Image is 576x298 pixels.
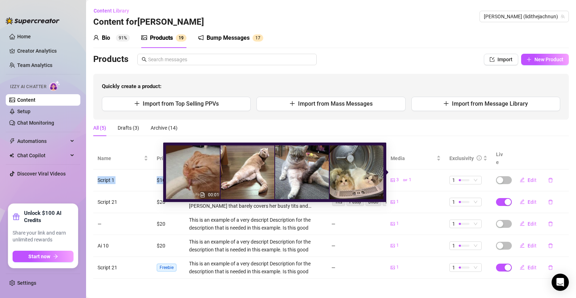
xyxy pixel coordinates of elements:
div: Drafts (3) [118,124,139,132]
button: delete [542,196,559,208]
span: Automations [17,135,68,147]
th: Name [93,148,152,169]
td: — [327,235,386,257]
span: Price [157,154,175,162]
sup: 91% [116,34,130,42]
span: Edit [528,177,537,183]
sup: 19 [176,34,187,42]
img: logo-BBDzfeDw.svg [6,17,60,24]
span: 7 [258,35,260,40]
span: 1 [452,220,455,228]
span: Start now [28,254,50,259]
span: Import from Message Library [452,100,528,107]
span: file-gif [200,192,205,197]
a: Discover Viral Videos [17,171,66,177]
span: 1 [452,198,455,206]
td: $20 [152,213,185,235]
span: Import [497,57,513,62]
span: search [142,57,147,62]
span: 1 [179,35,181,40]
div: Exclusivity [449,154,474,162]
a: Team Analytics [17,62,52,68]
span: notification [198,35,204,40]
span: Import from Mass Messages [298,100,373,107]
div: This is an example of a very descript Description for the description that is needed in this exam... [189,260,323,275]
a: Content [17,97,36,103]
span: Import from Top Selling PPVs [143,100,219,107]
span: 1 [452,242,455,250]
button: delete [542,262,559,273]
span: 1 [409,177,411,183]
span: info-circle [477,155,482,160]
span: thunderbolt [9,138,15,144]
span: Media [391,154,435,162]
span: New Product [534,57,563,62]
span: Share your link and earn unlimited rewards [13,230,74,244]
span: delete [548,265,553,270]
button: Edit [514,196,542,208]
span: plus [443,101,449,106]
span: picture [391,244,395,248]
span: 1 [396,220,399,227]
span: delete [548,221,553,226]
span: edit [520,177,525,182]
div: Open Intercom Messenger [552,274,569,291]
span: edit [520,199,525,204]
a: Chat Monitoring [17,120,54,126]
span: picture [391,200,395,204]
td: $20 [152,235,185,257]
td: $20 [152,191,185,213]
span: Amanda (lidithejachnun) [484,11,565,22]
span: Name [98,154,142,162]
span: arrow-right [53,254,58,259]
span: 00:01 [208,192,219,197]
button: Import [484,54,518,65]
td: — [327,257,386,279]
sup: 17 [252,34,263,42]
div: Bump Messages [207,34,250,42]
span: gift [13,213,20,220]
td: — [93,213,152,235]
h3: Products [93,54,128,65]
span: 1 [452,176,455,184]
button: Import from Mass Messages [256,97,405,111]
button: Edit [514,218,542,230]
span: edit [520,243,525,248]
a: Setup [17,109,30,114]
td: — [327,213,386,235]
a: Home [17,34,31,39]
img: media [166,145,220,199]
img: Chat Copilot [9,153,14,158]
span: plus [289,101,295,106]
span: delete [548,178,553,183]
th: Live [492,148,510,169]
strong: Unlock $100 AI Credits [24,210,74,224]
img: media [330,145,383,199]
td: Script 21 [93,191,152,213]
span: gif [403,178,407,182]
span: picture [391,222,395,226]
span: 1 [255,35,258,40]
button: New Product [521,54,569,65]
button: Edit [514,240,542,251]
span: Edit [528,221,537,227]
div: Products [150,34,173,42]
button: Import from Message Library [411,97,560,111]
span: picture [141,35,147,40]
span: 1 [396,242,399,249]
button: Edit [514,262,542,273]
span: Edit [528,243,537,249]
h3: Content for [PERSON_NAME] [93,16,204,28]
span: picture [391,178,395,182]
img: media [275,145,329,199]
th: Media [386,148,445,169]
span: Edit [528,199,537,205]
button: delete [542,174,559,186]
th: Price [152,148,185,169]
img: AI Chatter [49,81,60,91]
span: delete [548,200,553,205]
span: Chat Copilot [17,150,68,161]
span: 1 [452,264,455,271]
span: team [561,14,565,19]
a: Settings [17,280,36,286]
